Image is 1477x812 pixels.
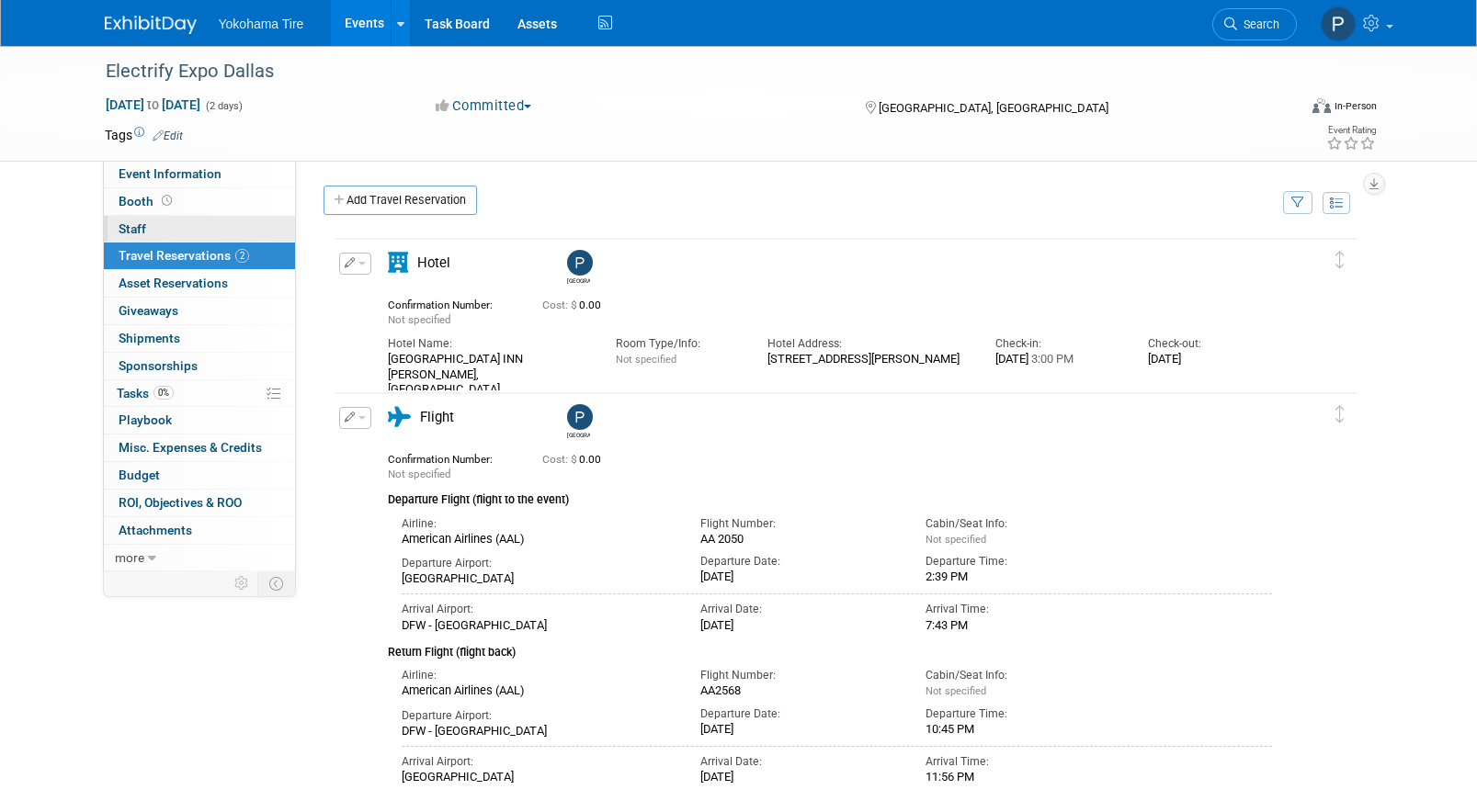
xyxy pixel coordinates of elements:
span: Budget [119,468,160,482]
a: Edit [153,130,183,142]
span: 2 [235,249,249,263]
i: Flight [388,407,411,427]
div: Arrival Date: [700,602,897,617]
div: Confirmation Number: [388,293,515,311]
span: Not specified [926,685,986,697]
button: Committed [429,96,539,116]
div: 2:39 PM [926,570,1122,584]
div: Departure Time: [926,554,1122,570]
a: Playbook [104,407,295,434]
a: ROI, Objectives & ROO [104,490,295,516]
span: Not specified [388,468,451,480]
div: [DATE] [995,352,1119,367]
div: AA 2050 [700,532,897,547]
div: Paris Hull [567,276,590,286]
div: American Airlines (AAL) [402,683,674,698]
span: Event Information [119,166,222,181]
div: Departure Date: [700,706,897,722]
div: Cabin/Seat Info: [926,516,1122,532]
span: Booth not reserved yet [158,194,176,208]
div: In-Person [1334,99,1377,113]
span: 3:00 PM [1028,352,1074,366]
div: Event Rating [1326,126,1376,135]
a: Event Information [104,161,295,187]
div: Arrival Airport: [402,602,674,617]
a: Add Travel Reservation [324,186,477,215]
i: Hotel [388,253,408,273]
div: Hotel Name: [388,336,588,352]
div: Departure Flight (flight to the event) [388,481,1273,509]
div: DFW - [GEOGRAPHIC_DATA] [402,724,674,739]
img: Paris Hull [567,250,593,276]
div: Departure Time: [926,706,1122,722]
span: Not specified [616,354,676,366]
div: Check-out: [1148,336,1272,352]
div: Cabin/Seat Info: [926,668,1122,683]
a: Budget [104,462,295,489]
div: Room Type/Info: [616,336,740,352]
span: Travel Reservations [119,248,249,263]
span: Not specified [388,313,451,326]
span: (2 days) [204,100,243,112]
span: [DATE] [DATE] [105,96,201,113]
span: Sponsorships [119,358,198,373]
span: Attachments [119,523,192,537]
span: Shipments [119,331,180,345]
div: Arrival Time: [926,602,1122,617]
span: Misc. Expenses & Credits [119,440,262,455]
div: [GEOGRAPHIC_DATA] [402,770,674,784]
div: Departure Date: [700,554,897,570]
div: AA2568 [700,683,897,698]
span: Tasks [117,386,174,400]
div: [DATE] [700,570,897,584]
span: ROI, Objectives & ROO [119,495,242,510]
div: [GEOGRAPHIC_DATA] [402,571,674,586]
td: Tags [105,126,183,144]
span: Cost: $ [542,299,579,311]
img: Paris Hull [1321,6,1356,41]
i: Click and drag to move item [1335,251,1345,268]
div: Airline: [402,668,674,683]
span: Not specified [926,534,986,546]
div: Flight Number: [700,516,897,532]
div: Departure Airport: [402,556,674,571]
div: Paris Hull [567,430,590,440]
div: Paris Hull [562,250,595,286]
div: 10:45 PM [926,722,1122,737]
div: [DATE] [1148,352,1272,367]
span: Search [1237,17,1279,31]
a: Search [1212,8,1297,40]
span: Giveaways [119,303,178,318]
div: Hotel Address: [767,336,968,352]
span: [GEOGRAPHIC_DATA], [GEOGRAPHIC_DATA] [879,101,1108,115]
td: Personalize Event Tab Strip [226,571,258,595]
td: Toggle Event Tabs [257,571,295,595]
a: Shipments [104,325,295,352]
img: ExhibitDay [105,16,197,34]
a: Staff [104,216,295,242]
div: [DATE] [700,618,897,633]
span: Asset Reservations [119,276,228,290]
a: Tasks0% [104,380,295,407]
a: Asset Reservations [104,270,295,297]
div: Paris Hull [562,404,595,440]
a: Sponsorships [104,353,295,379]
span: Yokohama Tire [219,17,304,31]
span: Cost: $ [542,453,579,466]
div: Airline: [402,516,674,532]
div: Event Format [1188,96,1378,123]
div: [STREET_ADDRESS][PERSON_NAME] [767,352,968,367]
span: Hotel [417,254,450,271]
a: more [104,545,295,571]
div: Arrival Date: [700,754,897,770]
a: Booth [104,188,295,215]
a: Travel Reservations2 [104,242,295,269]
div: DFW - [GEOGRAPHIC_DATA] [402,618,674,633]
img: Format-Inperson.png [1312,98,1331,113]
span: Booth [119,194,176,209]
div: Return Flight (flight back) [388,633,1273,661]
div: Arrival Airport: [402,754,674,770]
span: Flight [420,409,454,425]
div: 7:43 PM [926,618,1122,633]
span: to [144,97,162,112]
